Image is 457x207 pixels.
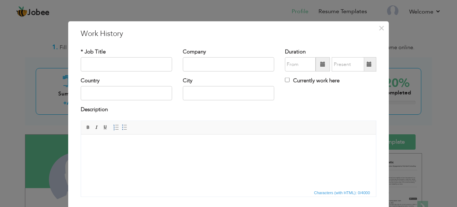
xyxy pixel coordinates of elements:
[183,48,206,55] label: Company
[332,57,364,72] input: Present
[313,189,372,196] span: Characters (with HTML): 0/4000
[285,77,340,84] label: Currently work here
[81,77,100,84] label: Country
[285,48,306,55] label: Duration
[81,48,106,55] label: * Job Title
[121,123,129,131] a: Insert/Remove Bulleted List
[81,134,376,188] iframe: Rich Text Editor, workEditor
[285,57,316,72] input: From
[112,123,120,131] a: Insert/Remove Numbered List
[285,78,290,82] input: Currently work here
[81,106,108,113] label: Description
[93,123,101,131] a: Italic
[313,189,372,196] div: Statistics
[101,123,109,131] a: Underline
[84,123,92,131] a: Bold
[183,77,192,84] label: City
[378,21,385,34] span: ×
[81,28,376,39] h3: Work History
[376,22,387,33] button: Close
